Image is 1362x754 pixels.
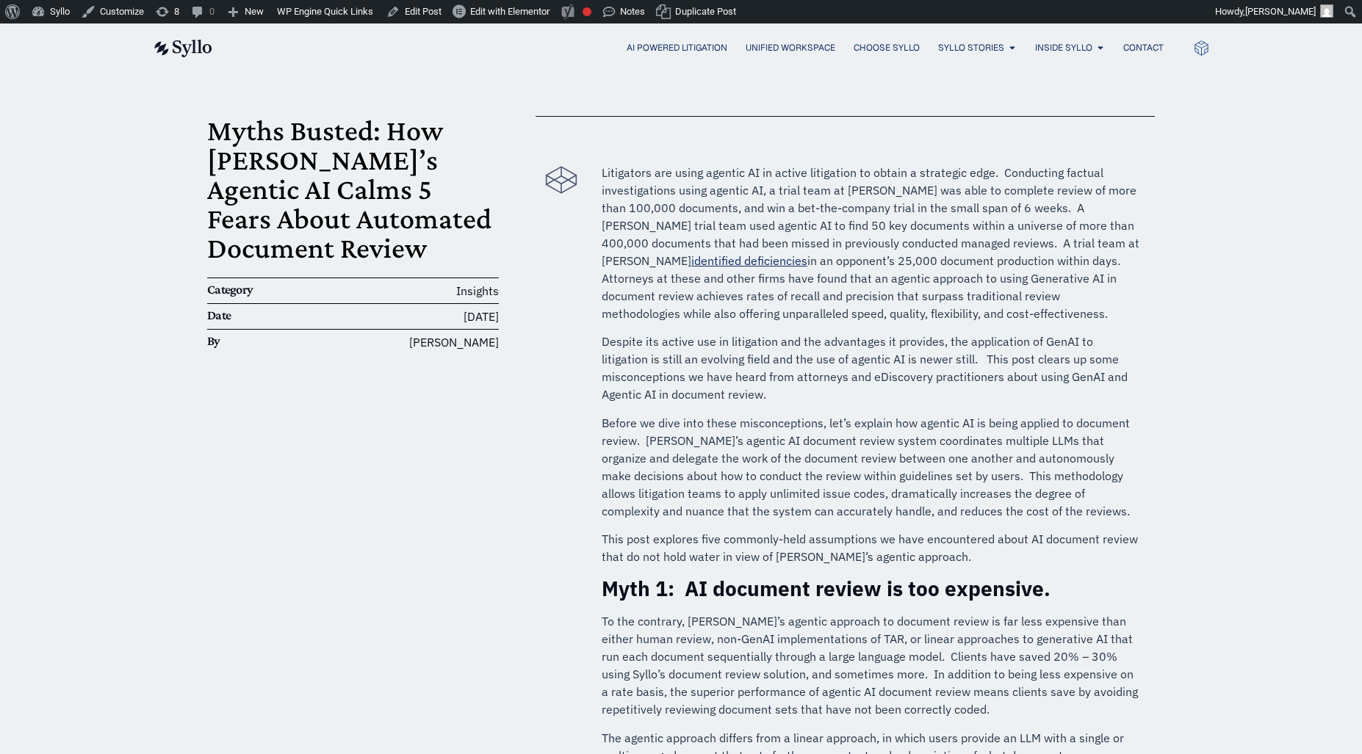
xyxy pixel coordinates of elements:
[242,41,1164,55] div: Menu Toggle
[1035,41,1092,54] a: Inside Syllo
[938,41,1004,54] a: Syllo Stories
[602,530,1140,565] p: This post explores five commonly-held assumptions we have encountered about AI document review th...
[602,575,1051,602] strong: Myth 1: AI document review is too expensive.
[602,164,1140,322] p: Litigators are using agentic AI in active litigation to obtain a strategic edge. Conducting factu...
[152,40,212,57] img: syllo
[207,333,304,349] h6: By
[470,6,550,17] span: Edit with Elementor
[1245,6,1316,17] span: [PERSON_NAME]
[207,116,499,263] h1: Myths Busted: How [PERSON_NAME]’s Agentic AI Calms 5 Fears About Automated Document Review
[207,308,304,324] h6: Date
[854,41,920,54] a: Choose Syllo
[456,283,499,298] span: Insights
[691,253,807,268] a: identified deficiencies
[746,41,835,54] a: Unified Workspace
[602,333,1140,403] p: Despite its active use in litigation and the advantages it provides, the application of GenAI to ...
[409,333,499,351] span: [PERSON_NAME]
[207,282,304,298] h6: Category
[602,414,1140,520] p: Before we dive into these misconceptions, let’s explain how agentic AI is being applied to docume...
[583,7,591,16] div: Focus keyphrase not set
[627,41,727,54] a: AI Powered Litigation
[242,41,1164,55] nav: Menu
[602,612,1140,718] p: To the contrary, [PERSON_NAME]’s agentic approach to document review is far less expensive than e...
[464,309,499,324] time: [DATE]
[1123,41,1164,54] a: Contact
